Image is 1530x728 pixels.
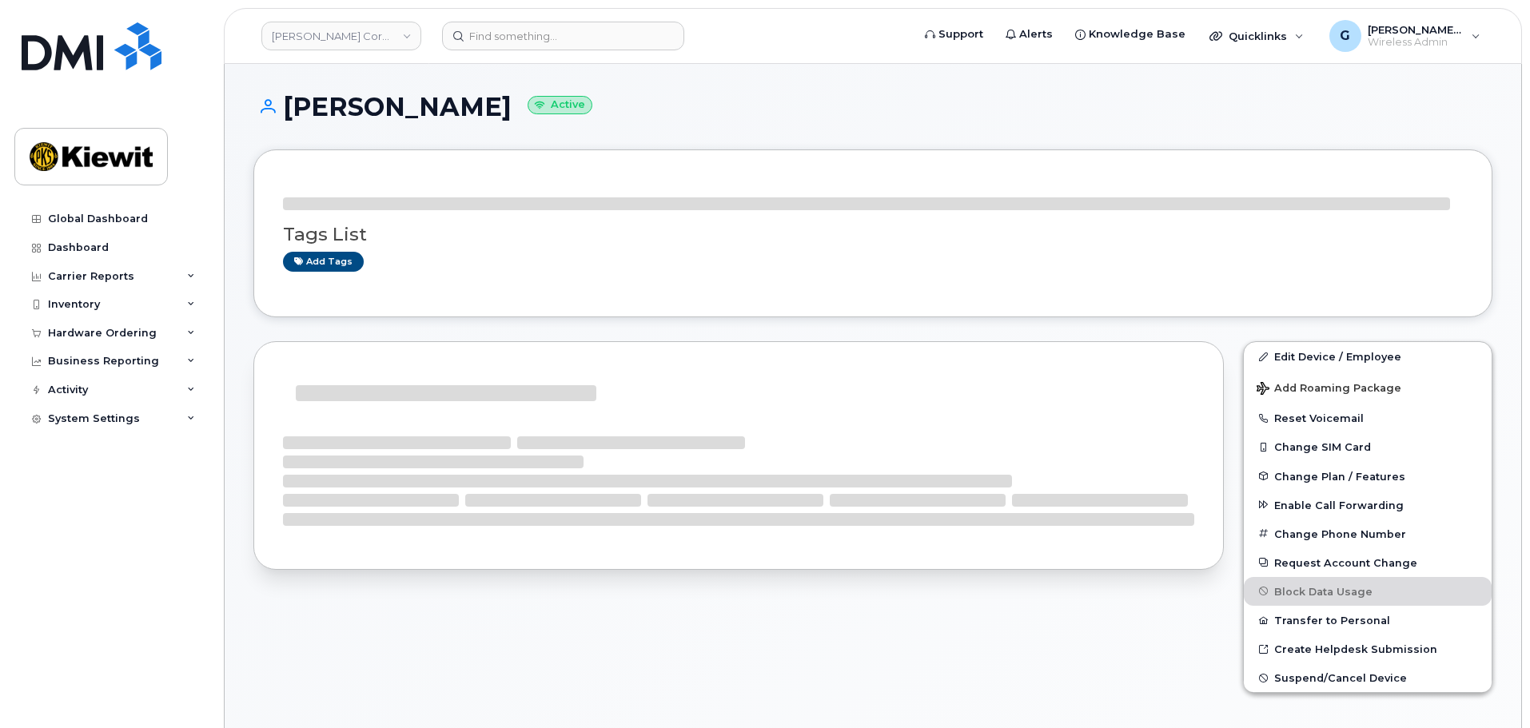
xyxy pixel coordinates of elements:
[1244,548,1492,577] button: Request Account Change
[1244,404,1492,432] button: Reset Voicemail
[1274,672,1407,684] span: Suspend/Cancel Device
[1244,635,1492,663] a: Create Helpdesk Submission
[1244,371,1492,404] button: Add Roaming Package
[1274,470,1405,482] span: Change Plan / Features
[1244,342,1492,371] a: Edit Device / Employee
[1244,432,1492,461] button: Change SIM Card
[1244,519,1492,548] button: Change Phone Number
[1244,606,1492,635] button: Transfer to Personal
[1244,663,1492,692] button: Suspend/Cancel Device
[283,252,364,272] a: Add tags
[528,96,592,114] small: Active
[1244,577,1492,606] button: Block Data Usage
[253,93,1492,121] h1: [PERSON_NAME]
[1257,382,1401,397] span: Add Roaming Package
[1274,499,1404,511] span: Enable Call Forwarding
[283,225,1463,245] h3: Tags List
[1244,491,1492,519] button: Enable Call Forwarding
[1244,462,1492,491] button: Change Plan / Features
